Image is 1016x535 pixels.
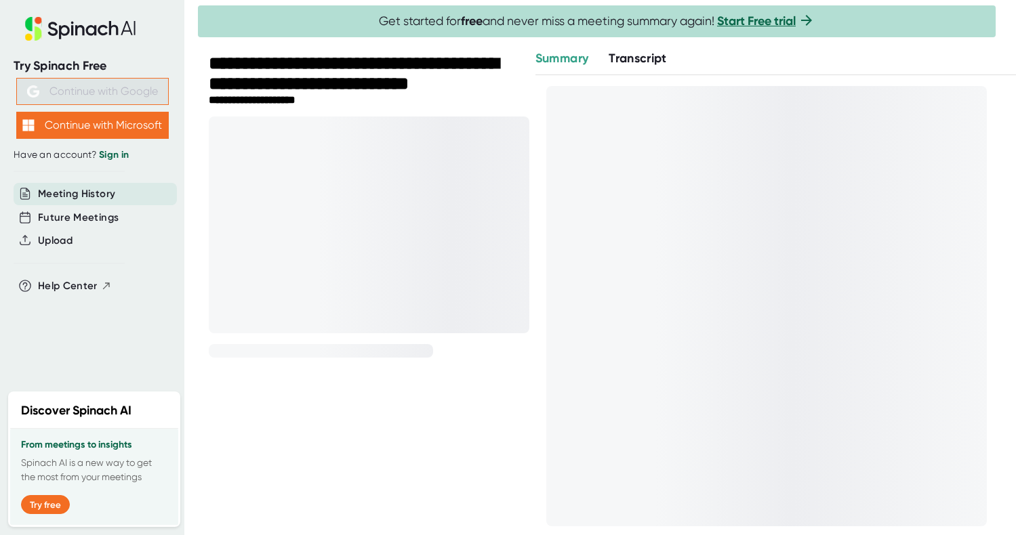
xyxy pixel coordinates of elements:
button: Future Meetings [38,210,119,226]
span: Help Center [38,278,98,294]
span: Transcript [609,51,667,66]
h3: From meetings to insights [21,440,167,450]
span: Get started for and never miss a meeting summary again! [379,14,815,29]
button: Continue with Microsoft [16,112,169,139]
b: free [461,14,483,28]
div: Have an account? [14,149,171,161]
p: Spinach AI is a new way to get the most from your meetings [21,456,167,484]
div: Try Spinach Free [14,58,171,74]
button: Continue with Google [16,78,169,105]
span: Summary [535,51,588,66]
a: Sign in [99,149,129,160]
img: Aehbyd4JwY73AAAAAElFTkSuQmCC [27,85,39,98]
button: Summary [535,49,588,68]
button: Help Center [38,278,112,294]
button: Try free [21,495,70,514]
h2: Discover Spinach AI [21,402,131,420]
a: Start Free trial [717,14,796,28]
button: Transcript [609,49,667,68]
button: Upload [38,233,73,249]
button: Meeting History [38,186,115,202]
